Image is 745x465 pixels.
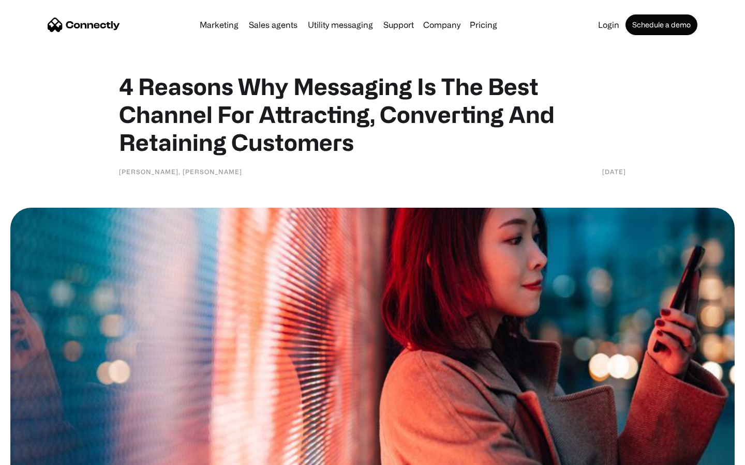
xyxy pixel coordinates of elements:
ul: Language list [21,447,62,461]
h1: 4 Reasons Why Messaging Is The Best Channel For Attracting, Converting And Retaining Customers [119,72,626,156]
aside: Language selected: English [10,447,62,461]
a: Support [379,21,418,29]
a: Pricing [466,21,501,29]
a: Sales agents [245,21,302,29]
div: Company [423,18,460,32]
a: Schedule a demo [625,14,697,35]
div: [PERSON_NAME], [PERSON_NAME] [119,166,242,177]
a: Utility messaging [304,21,377,29]
div: [DATE] [602,166,626,177]
a: Marketing [196,21,243,29]
a: Login [594,21,623,29]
